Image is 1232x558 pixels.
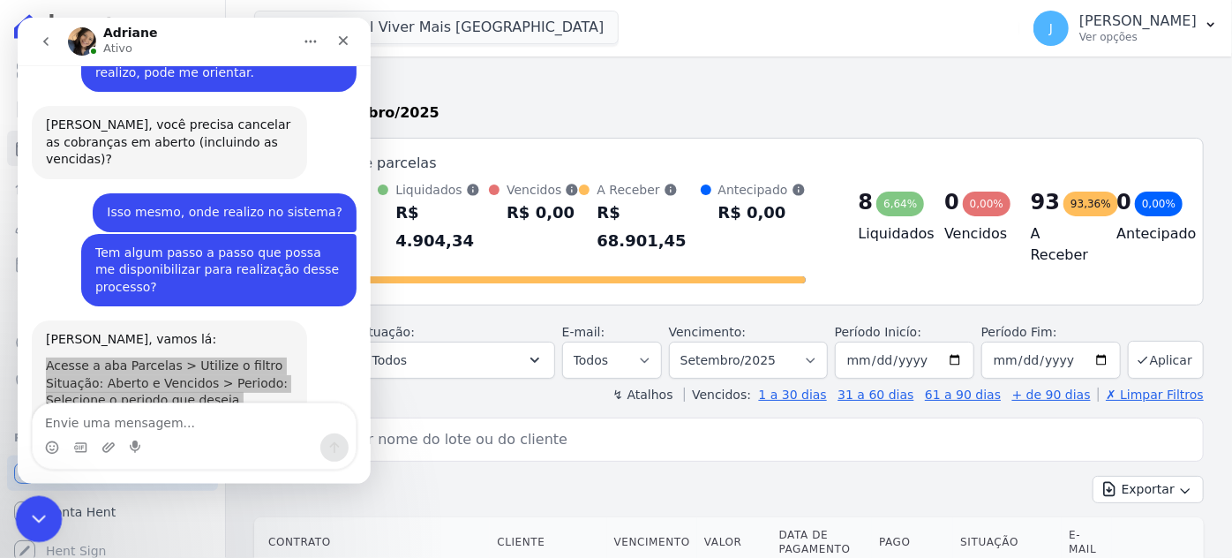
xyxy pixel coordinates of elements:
a: Contratos [7,92,218,127]
p: [PERSON_NAME] [1079,12,1197,30]
a: Lotes [7,170,218,205]
div: Vencidos [507,181,579,199]
label: Vencidos: [684,388,751,402]
a: Conta Hent [7,494,218,530]
h4: Vencidos [944,223,1003,245]
input: Buscar por nome do lote ou do cliente [287,422,1196,457]
div: Isso mesmo, onde realizo no sistema? [89,186,325,204]
h4: Liquidados [859,223,917,245]
div: 0 [1116,188,1131,216]
div: R$ 4.904,34 [395,199,489,255]
div: Fechar [310,7,342,39]
div: A Receber [597,181,700,199]
div: Acesse a aba Parcelas > Utilize o filtro Situação: Aberto e Vencidos > Periodo: Selecione o perio... [28,340,275,409]
label: ↯ Atalhos [612,388,672,402]
div: 6,64% [876,192,924,216]
p: Ver opções [1079,30,1197,44]
button: Selecionador de Emoji [27,423,41,437]
button: Exportar [1093,476,1204,503]
div: 93 [1031,188,1060,216]
div: Tem algum passo a passo que possa me disponibilizar para realização desse processo? [64,216,339,290]
div: [PERSON_NAME], você precisa cancelar as cobranças em aberto (incluindo as vencidas)? [28,99,275,151]
a: ✗ Limpar Filtros [1098,388,1204,402]
div: 0,00% [1135,192,1183,216]
label: Período Inicío: [835,325,921,339]
div: Adriane diz… [14,88,339,176]
label: Situação: [357,325,415,339]
div: Liquidados [395,181,489,199]
div: [PERSON_NAME], você precisa cancelar as cobranças em aberto (incluindo as vencidas)? [14,88,289,162]
a: Crédito [7,325,218,360]
iframe: Intercom live chat [16,496,63,543]
a: Parcelas [7,131,218,166]
button: Start recording [112,423,126,437]
div: Tem algum passo a passo que possa me disponibilizar para realização desse processo? [78,227,325,279]
span: Conta Hent [46,503,116,521]
div: Antecipado [718,181,806,199]
button: Selecionador de GIF [56,423,70,437]
div: R$ 68.901,45 [597,199,700,255]
div: [PERSON_NAME], vamos lá:Acesse a aba Parcelas > Utilize o filtro Situação: Aberto e Vencidos > Pe... [14,303,289,419]
h2: Parcelas [254,71,1204,102]
strong: Setembro/2025 [318,104,439,121]
div: Isso mesmo, onde realizo no sistema? [75,176,339,215]
div: 0,00% [963,192,1010,216]
a: 61 a 90 dias [925,388,1001,402]
h4: A Receber [1031,223,1089,266]
div: Josiane diz… [14,216,339,304]
div: Adriane diz… [14,303,339,458]
button: Todos [357,342,555,379]
a: Visão Geral [7,53,218,88]
button: Upload do anexo [84,423,98,437]
span: Todos [372,350,407,371]
span: J [1049,22,1053,34]
button: Início [276,7,310,41]
button: Enviar uma mensagem [303,416,331,444]
label: Vencimento: [669,325,746,339]
a: + de 90 dias [1012,388,1091,402]
div: Plataformas [14,427,211,449]
div: 8 [859,188,874,216]
iframe: Intercom live chat [18,18,371,484]
h4: Antecipado [1116,223,1175,245]
label: Período Fim: [981,323,1121,342]
button: Aplicar [1128,341,1204,379]
div: R$ 0,00 [718,199,806,227]
div: [PERSON_NAME], vamos lá: [28,313,275,331]
div: R$ 0,00 [507,199,579,227]
div: 0 [944,188,959,216]
p: Ativo [86,22,115,40]
a: 31 a 60 dias [838,388,913,402]
a: 1 a 30 dias [759,388,827,402]
a: Recebíveis [7,456,218,491]
a: Minha Carteira [7,247,218,283]
a: Negativação [7,364,218,399]
a: Clientes [7,208,218,244]
label: E-mail: [562,325,605,339]
textarea: Envie uma mensagem... [15,386,338,416]
button: J [PERSON_NAME] Ver opções [1019,4,1232,53]
a: Transferências [7,286,218,321]
div: Josiane diz… [14,176,339,216]
button: Residencial Viver Mais [GEOGRAPHIC_DATA] [254,11,619,44]
div: 93,36% [1063,192,1118,216]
